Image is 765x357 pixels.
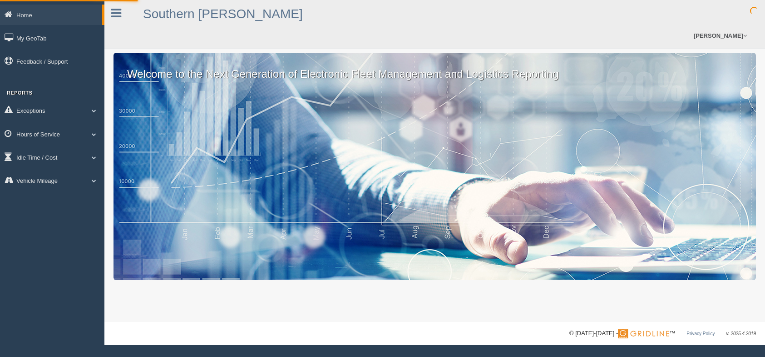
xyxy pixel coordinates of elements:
[114,53,756,82] p: Welcome to the Next Generation of Electronic Fleet Management and Logistics Reporting
[726,331,756,336] span: v. 2025.4.2019
[618,329,669,338] img: Gridline
[689,23,751,49] a: [PERSON_NAME]
[569,329,756,338] div: © [DATE]-[DATE] - ™
[686,331,715,336] a: Privacy Policy
[143,7,303,21] a: Southern [PERSON_NAME]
